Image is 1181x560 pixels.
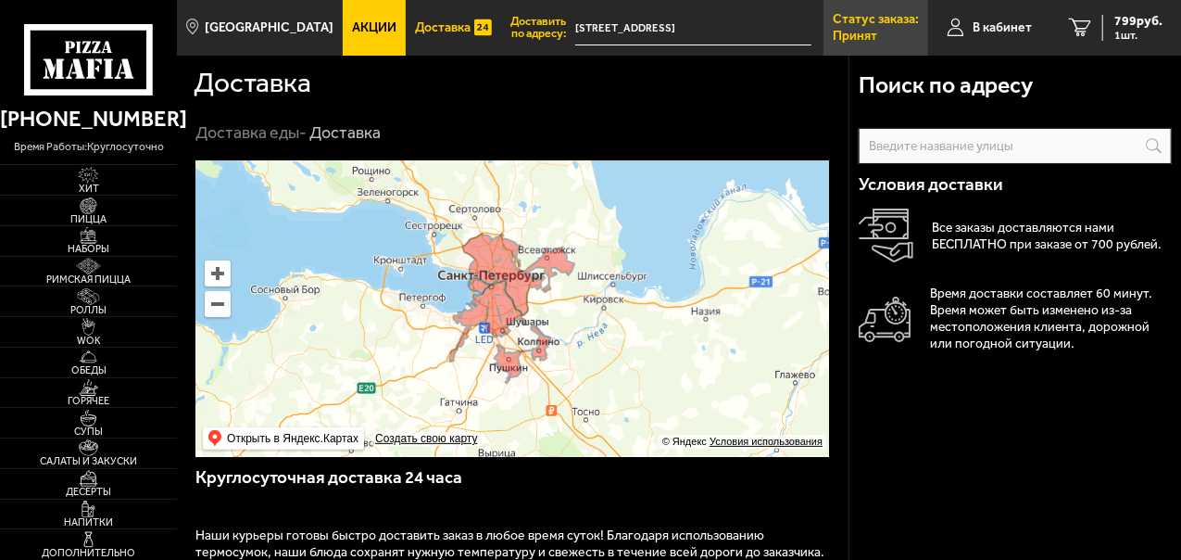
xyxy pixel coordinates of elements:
h3: Условия доставки [859,176,1172,194]
span: 799 руб. [1114,15,1162,28]
p: Принят [833,30,877,43]
h3: Поиск по адресу [859,74,1033,97]
p: Все заказы доставляются нами БЕСПЛАТНО при заказе от 700 рублей. [932,220,1172,253]
span: Доставка [415,21,471,34]
span: 1 шт. [1114,30,1162,41]
span: Доставить по адресу: [501,16,576,40]
span: Акции [352,21,396,34]
input: Введите название улицы [859,128,1172,164]
ymaps: Открыть в Яндекс.Картах [227,427,358,450]
img: Оплата доставки [859,209,913,263]
img: 15daf4d41897b9f0e9f617042186c801.svg [474,14,491,42]
span: В кабинет [973,21,1032,34]
span: [GEOGRAPHIC_DATA] [206,21,334,34]
img: Автомобиль доставки [859,297,911,342]
p: Время доставки составляет 60 минут. Время может быть изменено из-за местоположения клиента, дорож... [930,286,1172,352]
span: Санкт-Петербург, улица Тельмана, 42, подъезд 3 [575,11,811,45]
p: Статус заказа: [833,13,919,26]
a: Условия использования [710,436,823,447]
h3: Круглосуточная доставка 24 часа [195,468,830,499]
div: Доставка [309,122,381,144]
ymaps: Открыть в Яндекс.Картах [203,427,364,450]
ymaps: © Яндекс [662,436,707,447]
h1: Доставка [194,70,311,97]
input: Ваш адрес доставки [575,11,811,45]
a: Доставка еды- [195,122,307,143]
a: Создать свою карту [371,432,481,446]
